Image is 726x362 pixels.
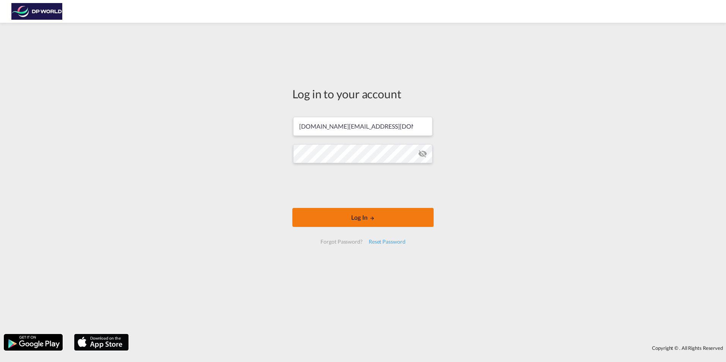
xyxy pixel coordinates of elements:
[292,208,434,227] button: LOGIN
[293,117,432,136] input: Enter email/phone number
[317,235,365,249] div: Forgot Password?
[366,235,409,249] div: Reset Password
[11,3,63,20] img: c08ca190194411f088ed0f3ba295208c.png
[133,342,726,354] div: Copyright © . All Rights Reserved
[305,171,421,200] iframe: reCAPTCHA
[3,333,63,351] img: google.png
[292,86,434,102] div: Log in to your account
[73,333,129,351] img: apple.png
[418,149,427,158] md-icon: icon-eye-off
